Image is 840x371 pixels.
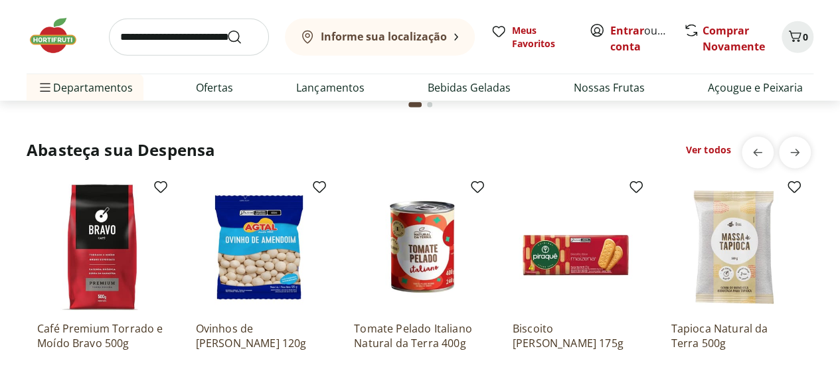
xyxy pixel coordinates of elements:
input: search [109,19,269,56]
img: Ovinhos de Amendoim Agtal 120g [196,185,322,311]
button: Carrinho [782,21,813,53]
span: Meus Favoritos [512,24,573,50]
a: Entrar [610,23,644,38]
img: Hortifruti [27,16,93,56]
a: Criar conta [610,23,683,54]
a: Ver todos [686,143,731,157]
button: next [779,137,811,169]
a: Ofertas [196,80,233,96]
button: Current page from fs-carousel [406,89,424,121]
a: Lançamentos [296,80,364,96]
button: Submit Search [226,29,258,45]
a: Biscoito [PERSON_NAME] 175g [513,321,639,350]
a: Tapioca Natural da Terra 500g [671,321,797,350]
a: Ovinhos de [PERSON_NAME] 120g [196,321,322,350]
img: Tapioca Natural da Terra 500g [671,185,797,311]
span: Departamentos [37,72,133,104]
button: Informe sua localização [285,19,475,56]
a: Nossas Frutas [574,80,645,96]
a: Bebidas Geladas [428,80,511,96]
img: Tomate Pelado Italiano Natural da Terra 400g [354,185,480,311]
span: ou [610,23,669,54]
img: Café Premium Torrado e Moído Bravo 500g [37,185,163,311]
a: Café Premium Torrado e Moído Bravo 500g [37,321,163,350]
a: Açougue e Peixaria [708,80,803,96]
button: Menu [37,72,53,104]
b: Informe sua localização [321,29,447,44]
button: previous [742,137,774,169]
h2: Abasteça sua Despensa [27,139,215,161]
a: Meus Favoritos [491,24,573,50]
button: Go to page 2 from fs-carousel [424,89,435,121]
span: 0 [803,31,808,43]
a: Comprar Novamente [703,23,765,54]
a: Tomate Pelado Italiano Natural da Terra 400g [354,321,480,350]
img: Biscoito Maizena Piraque 175g [513,185,639,311]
